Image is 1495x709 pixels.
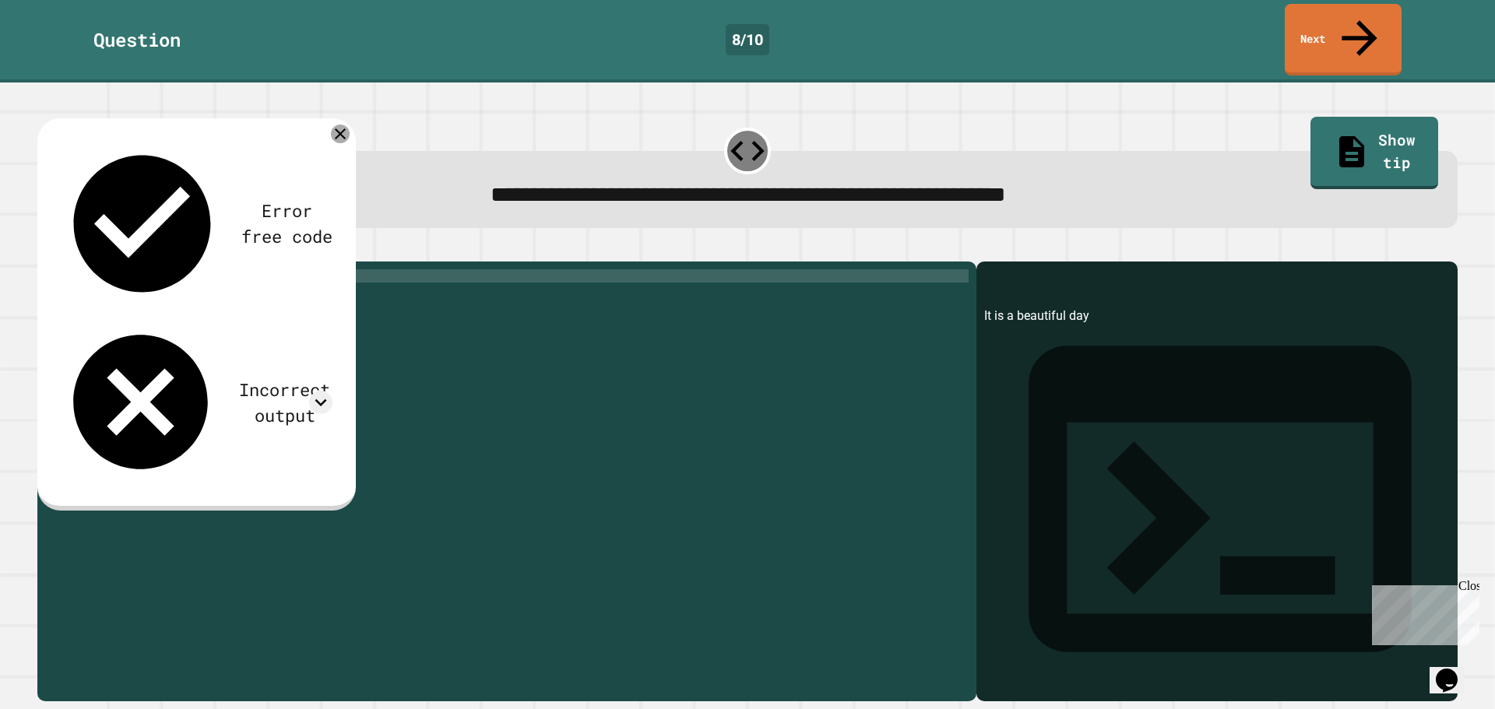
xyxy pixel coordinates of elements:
a: Next [1285,4,1402,75]
div: Chat with us now!Close [6,6,107,99]
div: It is a beautiful day [984,307,1450,701]
div: 8 / 10 [726,24,769,55]
iframe: chat widget [1430,647,1479,693]
div: Question [93,26,181,54]
a: Show tip [1310,117,1437,188]
iframe: chat widget [1366,579,1479,645]
div: Incorrect output [237,377,332,428]
div: Error free code [241,198,332,249]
